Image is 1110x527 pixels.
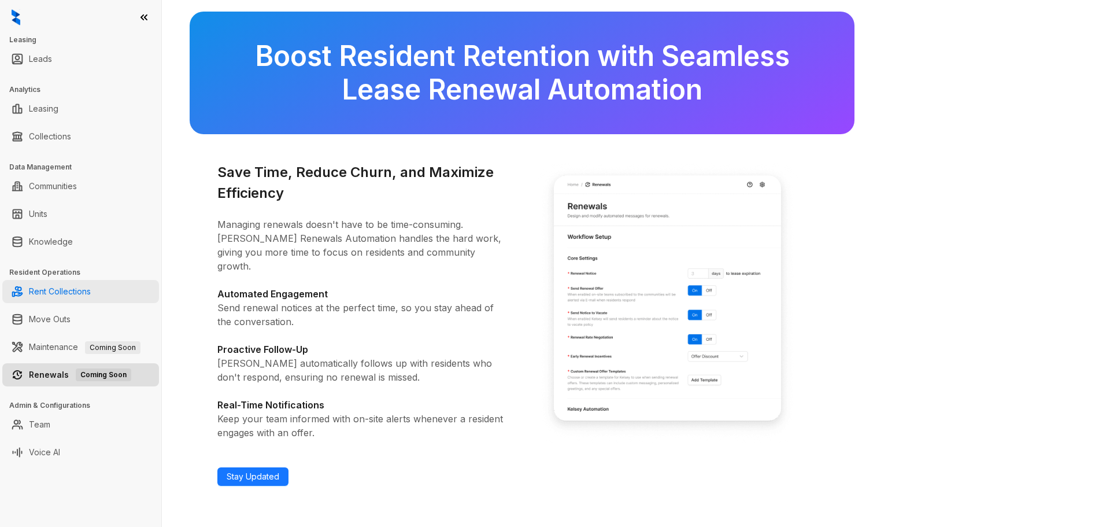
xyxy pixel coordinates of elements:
img: Save Time, Reduce Churn, and Maximize Efficiency [536,162,799,443]
h3: Resident Operations [9,267,161,278]
a: Stay Updated [217,467,288,486]
span: Stay Updated [227,470,279,483]
li: Knowledge [2,230,159,253]
a: Team [29,413,50,436]
li: Leasing [2,97,159,120]
li: Communities [2,175,159,198]
a: RenewalsComing Soon [29,363,131,386]
p: Managing renewals doesn't have to be time-consuming. [PERSON_NAME] Renewals Automation handles th... [217,218,508,273]
span: Coming Soon [76,368,131,381]
p: Send renewal notices at the perfect time, so you stay ahead of the conversation. [217,301,508,329]
h3: Data Management [9,162,161,172]
span: Coming Soon [85,341,140,354]
a: Rent Collections [29,280,91,303]
h3: Analytics [9,84,161,95]
li: Maintenance [2,336,159,359]
a: Voice AI [29,441,60,464]
a: Units [29,202,47,226]
h3: Leasing [9,35,161,45]
p: Keep your team informed with on-site alerts whenever a resident engages with an offer. [217,412,508,440]
li: Units [2,202,159,226]
h4: Proactive Follow-Up [217,342,508,356]
li: Voice AI [2,441,159,464]
p: [PERSON_NAME] automatically follows up with residents who don't respond, ensuring no renewal is m... [217,356,508,384]
h3: Admin & Configurations [9,400,161,411]
li: Leads [2,47,159,71]
h3: Save Time, Reduce Churn, and Maximize Efficiency [217,162,508,204]
a: Communities [29,175,77,198]
img: logo [12,9,20,25]
li: Team [2,413,159,436]
a: Move Outs [29,308,71,331]
h4: Real-Time Notifications [217,398,508,412]
a: Knowledge [29,230,73,253]
a: Leads [29,47,52,71]
h4: Automated Engagement [217,287,508,301]
a: Collections [29,125,71,148]
h2: Boost Resident Retention with Seamless Lease Renewal Automation [217,39,827,106]
li: Collections [2,125,159,148]
li: Renewals [2,363,159,386]
li: Move Outs [2,308,159,331]
li: Rent Collections [2,280,159,303]
a: Leasing [29,97,58,120]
